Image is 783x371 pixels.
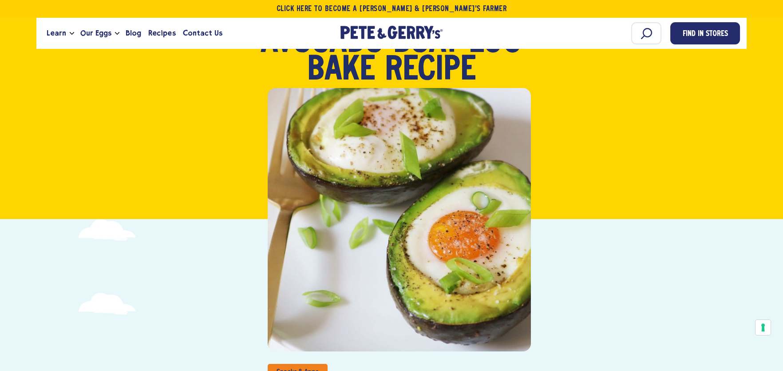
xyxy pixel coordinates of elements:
button: Your consent preferences for tracking technologies [755,320,771,335]
span: Recipes [148,28,175,39]
a: Contact Us [179,21,226,45]
span: Our Eggs [80,28,111,39]
a: Our Eggs [77,21,115,45]
span: Bake [307,57,375,84]
a: Recipes [145,21,179,45]
a: Blog [122,21,145,45]
button: Open the dropdown menu for Our Eggs [115,32,119,35]
span: Contact Us [183,28,222,39]
button: Open the dropdown menu for Learn [70,32,74,35]
a: Learn [43,21,70,45]
span: Find in Stores [683,28,728,40]
span: Avocado [261,29,384,57]
span: Recipe [385,57,476,84]
span: Learn [47,28,66,39]
span: Blog [126,28,141,39]
span: Egg [469,29,523,57]
a: Find in Stores [670,22,740,44]
input: Search [631,22,661,44]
